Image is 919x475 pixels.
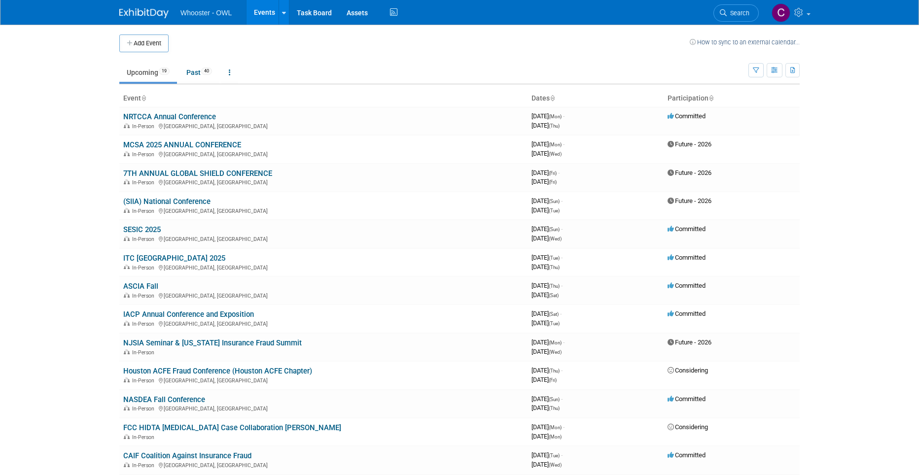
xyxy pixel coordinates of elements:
[549,208,560,213] span: (Tue)
[549,462,562,468] span: (Wed)
[132,434,157,441] span: In-Person
[713,4,759,22] a: Search
[668,339,711,346] span: Future - 2026
[549,255,560,261] span: (Tue)
[124,179,130,184] img: In-Person Event
[549,321,560,326] span: (Tue)
[531,376,557,383] span: [DATE]
[668,140,711,148] span: Future - 2026
[549,434,562,440] span: (Mon)
[180,9,232,17] span: Whooster - OWL
[549,349,562,355] span: (Wed)
[561,254,563,261] span: -
[528,90,664,107] th: Dates
[549,227,560,232] span: (Sun)
[668,367,708,374] span: Considering
[549,179,557,185] span: (Fri)
[563,423,565,431] span: -
[132,321,157,327] span: In-Person
[123,235,524,242] div: [GEOGRAPHIC_DATA], [GEOGRAPHIC_DATA]
[563,112,565,120] span: -
[124,321,130,326] img: In-Person Event
[123,282,158,291] a: ASCIA Fall
[132,151,157,158] span: In-Person
[123,122,524,130] div: [GEOGRAPHIC_DATA], [GEOGRAPHIC_DATA]
[531,291,559,299] span: [DATE]
[119,34,169,52] button: Add Event
[124,406,130,410] img: In-Person Event
[124,349,130,354] img: In-Person Event
[690,38,800,46] a: How to sync to an external calendar...
[531,461,562,468] span: [DATE]
[561,451,563,459] span: -
[123,140,241,149] a: MCSA 2025 ANNUAL CONFERENCE
[668,112,706,120] span: Committed
[124,236,130,241] img: In-Person Event
[668,451,706,459] span: Committed
[531,451,563,459] span: [DATE]
[549,199,560,204] span: (Sun)
[123,112,216,121] a: NRTCCA Annual Conference
[549,265,560,270] span: (Thu)
[727,9,749,17] span: Search
[124,123,130,128] img: In-Person Event
[531,178,557,185] span: [DATE]
[563,339,565,346] span: -
[132,293,157,299] span: In-Person
[132,462,157,469] span: In-Person
[119,8,169,18] img: ExhibitDay
[668,310,706,317] span: Committed
[123,254,225,263] a: ITC [GEOGRAPHIC_DATA] 2025
[772,3,790,22] img: Clare Louise Southcombe
[132,349,157,356] span: In-Person
[531,348,562,355] span: [DATE]
[123,150,524,158] div: [GEOGRAPHIC_DATA], [GEOGRAPHIC_DATA]
[668,282,706,289] span: Committed
[132,265,157,271] span: In-Person
[531,395,563,403] span: [DATE]
[549,406,560,411] span: (Thu)
[668,395,706,403] span: Committed
[549,293,559,298] span: (Sat)
[123,310,254,319] a: IACP Annual Conference and Exposition
[531,423,565,431] span: [DATE]
[141,94,146,102] a: Sort by Event Name
[549,425,562,430] span: (Mon)
[668,197,711,204] span: Future - 2026
[132,406,157,412] span: In-Person
[561,225,563,233] span: -
[201,68,212,75] span: 40
[123,423,341,432] a: FCC HIDTA [MEDICAL_DATA] Case Collaboration [PERSON_NAME]
[124,293,130,298] img: In-Person Event
[560,310,562,317] span: -
[123,395,205,404] a: NASDEA Fall Conference
[549,151,562,157] span: (Wed)
[668,254,706,261] span: Committed
[549,453,560,458] span: (Tue)
[123,178,524,186] div: [GEOGRAPHIC_DATA], [GEOGRAPHIC_DATA]
[531,122,560,129] span: [DATE]
[549,311,559,317] span: (Sat)
[531,263,560,271] span: [DATE]
[549,283,560,289] span: (Thu)
[561,197,563,204] span: -
[549,123,560,129] span: (Thu)
[531,404,560,411] span: [DATE]
[124,462,130,467] img: In-Person Event
[124,434,130,439] img: In-Person Event
[132,208,157,214] span: In-Person
[531,319,560,327] span: [DATE]
[123,451,251,460] a: CAIF Coalition Against Insurance Fraud
[549,114,562,119] span: (Mon)
[159,68,170,75] span: 19
[563,140,565,148] span: -
[549,377,557,383] span: (Fri)
[123,404,524,412] div: [GEOGRAPHIC_DATA], [GEOGRAPHIC_DATA]
[119,90,528,107] th: Event
[531,169,560,176] span: [DATE]
[550,94,555,102] a: Sort by Start Date
[123,376,524,384] div: [GEOGRAPHIC_DATA], [GEOGRAPHIC_DATA]
[123,319,524,327] div: [GEOGRAPHIC_DATA], [GEOGRAPHIC_DATA]
[531,433,562,440] span: [DATE]
[179,63,219,82] a: Past40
